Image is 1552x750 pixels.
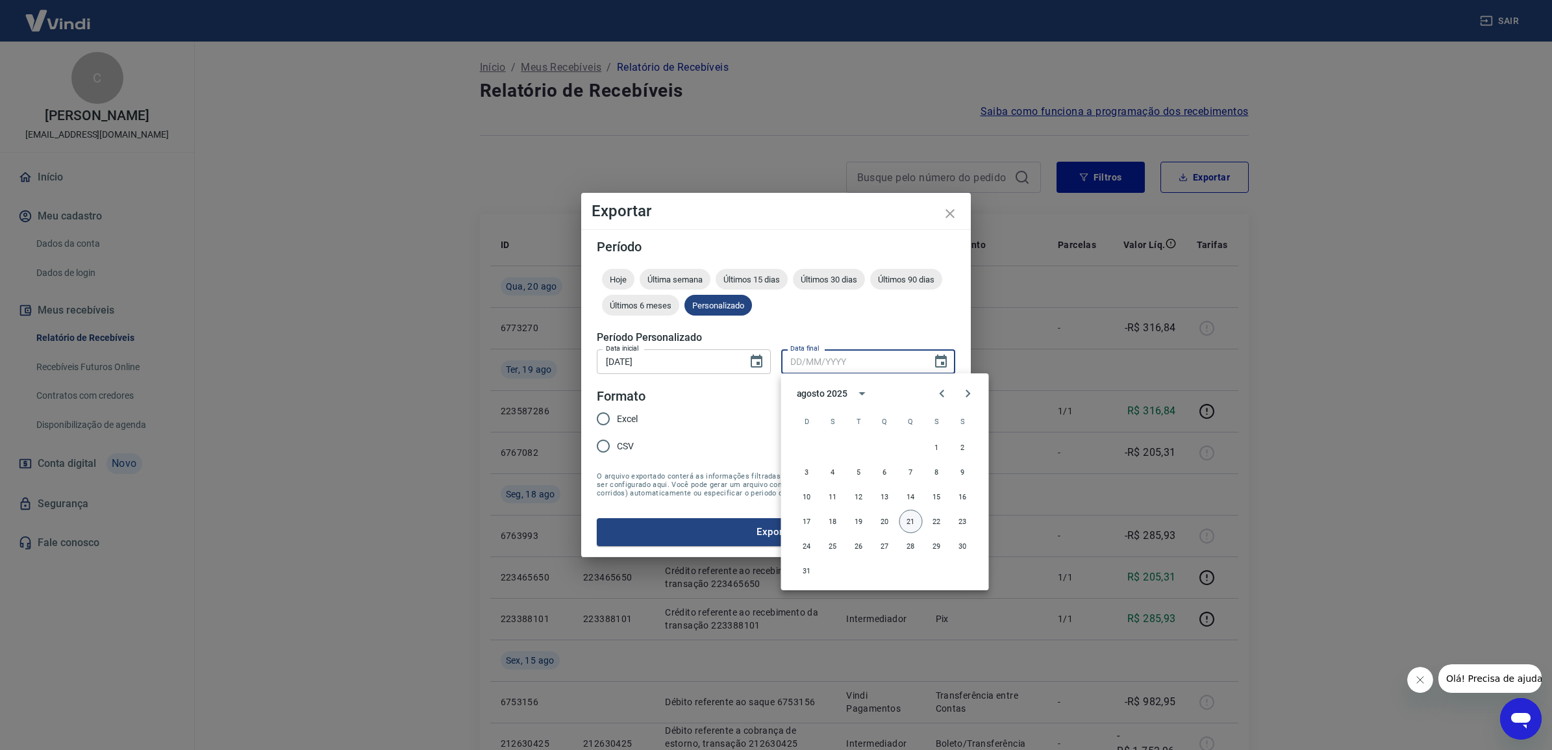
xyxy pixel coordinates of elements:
button: 1 [925,436,949,459]
button: 29 [925,534,949,558]
span: Última semana [640,275,710,284]
span: quinta-feira [899,408,923,434]
div: Últimos 6 meses [602,295,679,316]
span: CSV [617,440,634,453]
button: 16 [951,485,975,508]
label: Data inicial [606,344,639,353]
button: Choose date [928,349,954,375]
div: Última semana [640,269,710,290]
iframe: Fechar mensagem [1407,667,1433,693]
div: agosto 2025 [797,387,847,401]
span: terça-feira [847,408,871,434]
span: quarta-feira [873,408,897,434]
span: Olá! Precisa de ajuda? [8,9,109,19]
span: Últimos 90 dias [870,275,942,284]
button: 3 [795,460,819,484]
button: 5 [847,460,871,484]
span: sábado [951,408,975,434]
button: 12 [847,485,871,508]
button: 4 [821,460,845,484]
span: Excel [617,412,638,426]
iframe: Mensagem da empresa [1438,664,1542,693]
button: 23 [951,510,975,533]
button: 22 [925,510,949,533]
button: 17 [795,510,819,533]
button: 28 [899,534,923,558]
h4: Exportar [592,203,960,219]
button: 14 [899,485,923,508]
span: O arquivo exportado conterá as informações filtradas na tela anterior com exceção do período que ... [597,472,955,497]
button: calendar view is open, switch to year view [851,382,873,405]
button: 6 [873,460,897,484]
div: Últimos 15 dias [716,269,788,290]
button: 27 [873,534,897,558]
label: Data final [790,344,820,353]
button: 31 [795,559,819,582]
button: 21 [899,510,923,533]
legend: Formato [597,387,645,406]
button: Exportar [597,518,955,545]
button: Previous month [929,381,955,406]
button: 18 [821,510,845,533]
button: 8 [925,460,949,484]
div: Personalizado [684,295,752,316]
div: Hoje [602,269,634,290]
button: 20 [873,510,897,533]
button: 11 [821,485,845,508]
span: segunda-feira [821,408,845,434]
button: Next month [955,381,981,406]
button: 2 [951,436,975,459]
button: 15 [925,485,949,508]
div: Últimos 90 dias [870,269,942,290]
button: 13 [873,485,897,508]
div: Últimos 30 dias [793,269,865,290]
button: 7 [899,460,923,484]
input: DD/MM/YYYY [597,349,738,373]
span: Últimos 15 dias [716,275,788,284]
span: domingo [795,408,819,434]
span: Personalizado [684,301,752,310]
span: Hoje [602,275,634,284]
h5: Período Personalizado [597,331,955,344]
button: 19 [847,510,871,533]
button: 25 [821,534,845,558]
button: 10 [795,485,819,508]
button: close [934,198,966,229]
button: 26 [847,534,871,558]
button: Choose date, selected date is 20 de ago de 2025 [744,349,770,375]
h5: Período [597,240,955,253]
span: Últimos 30 dias [793,275,865,284]
span: sexta-feira [925,408,949,434]
button: 24 [795,534,819,558]
button: 30 [951,534,975,558]
input: DD/MM/YYYY [781,349,923,373]
button: 9 [951,460,975,484]
iframe: Botão para abrir a janela de mensagens [1500,698,1542,740]
span: Últimos 6 meses [602,301,679,310]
